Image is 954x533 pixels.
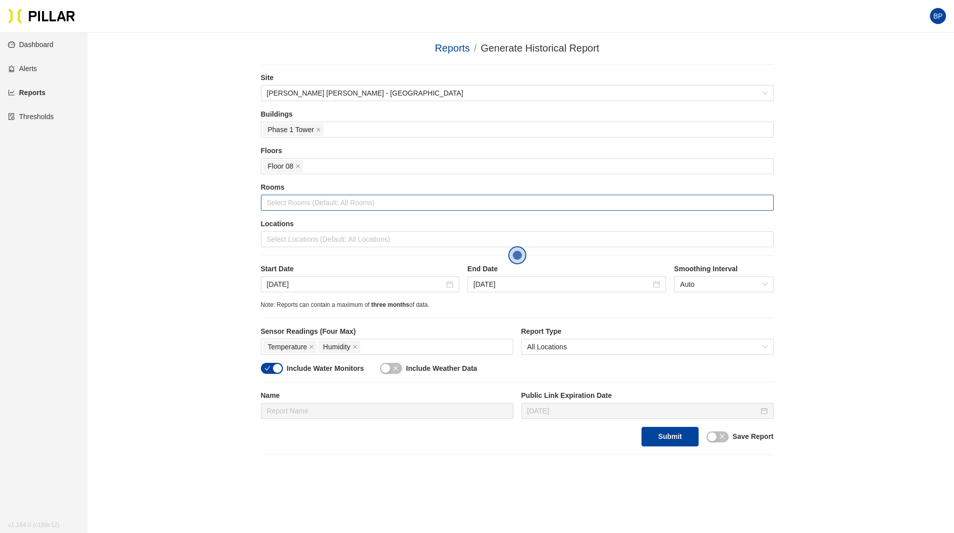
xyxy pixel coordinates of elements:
label: End Date [467,264,666,274]
label: Start Date [261,264,460,274]
label: Rooms [261,182,774,193]
label: Include Weather Data [406,363,477,374]
span: close [393,365,399,371]
a: dashboardDashboard [8,41,54,49]
span: Floor 08 [268,161,293,172]
span: All Locations [527,339,768,354]
img: Pillar Technologies [8,8,75,24]
label: Site [261,73,774,83]
button: Submit [642,427,698,446]
span: Phase 1 Tower [268,124,314,135]
span: Turner Walsh - Mass General Hospital [267,86,768,101]
span: close [309,344,314,350]
a: Reports [435,43,470,54]
span: Generate Historical Report [481,43,599,54]
label: Floors [261,146,774,156]
div: Note: Reports can contain a maximum of of data. [261,300,774,310]
button: Open the dialog [508,246,526,264]
span: three months [371,301,409,308]
input: Sep 22, 2025 [473,279,651,290]
label: Smoothing Interval [674,264,773,274]
input: Report Name [261,403,513,419]
span: check [264,365,270,371]
span: close [353,344,358,350]
span: BP [933,8,943,24]
label: Include Water Monitors [287,363,364,374]
span: Humidity [323,341,350,352]
label: Buildings [261,109,774,120]
span: close [316,127,321,133]
label: Sensor Readings (Four Max) [261,326,513,337]
input: Sep 15, 2025 [267,279,445,290]
span: Auto [680,277,767,292]
span: Temperature [268,341,307,352]
span: / [474,43,477,54]
span: close [295,164,300,170]
label: Report Type [521,326,774,337]
a: exceptionThresholds [8,113,54,121]
label: Save Report [733,431,774,442]
a: line-chartReports [8,89,46,97]
a: alertAlerts [8,65,37,73]
input: Oct 6, 2025 [527,405,759,416]
span: close [719,433,725,439]
label: Public Link Expiration Date [521,390,774,401]
label: Name [261,390,513,401]
label: Locations [261,219,774,229]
